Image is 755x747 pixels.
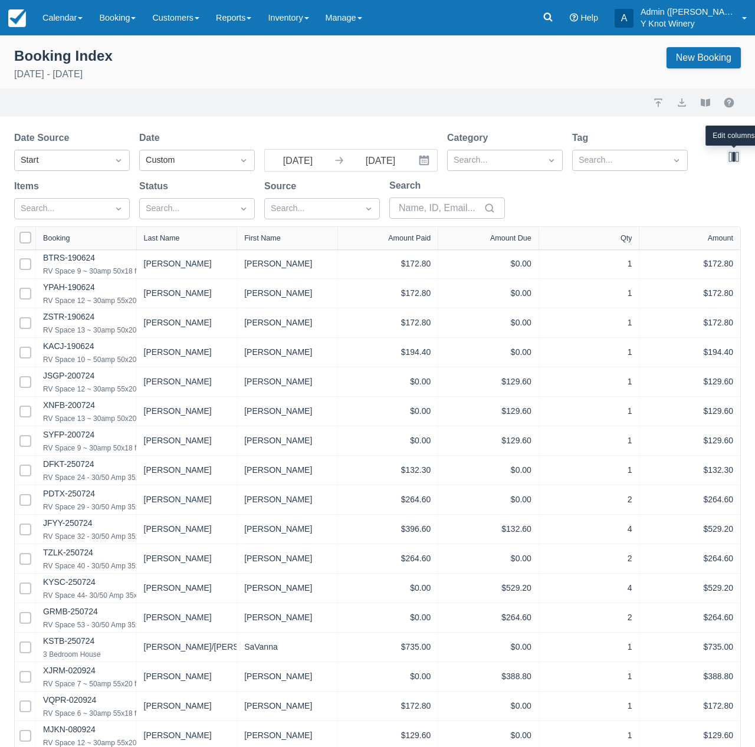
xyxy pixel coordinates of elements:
[615,9,633,28] div: A
[445,404,531,419] div: $129.60
[43,548,93,557] a: TZLK-250724
[546,256,632,271] div: 1
[546,522,632,537] div: 4
[43,400,95,410] a: XNFB-200724
[445,581,531,595] div: $529.20
[43,647,101,662] div: 3 Bedroom House
[445,286,531,301] div: $0.00
[646,699,733,713] div: $172.80
[144,234,180,242] div: Last Name
[265,150,331,171] input: Start Date
[646,522,733,537] div: $529.20
[546,669,632,684] div: 1
[399,198,481,219] input: Name, ID, Email...
[244,433,330,448] div: [PERSON_NAME]
[345,433,431,448] div: $0.00
[546,728,632,743] div: 1
[646,551,733,566] div: $264.60
[675,96,689,110] button: export
[345,728,431,743] div: $129.60
[144,522,230,537] div: [PERSON_NAME]
[43,353,222,367] div: RV Space 10 ~ 50amp 50x20 feet -NO WINTER WATER
[43,725,96,734] a: MJKN-080924
[244,345,330,360] div: [PERSON_NAME]
[345,610,431,625] div: $0.00
[445,669,531,684] div: $388.80
[621,234,632,242] div: Qty
[546,610,632,625] div: 2
[43,382,225,396] div: RV Space 12 ~ 30amp 55x20 feet - NO WINTER WATER
[244,315,330,330] div: [PERSON_NAME]
[144,551,230,566] div: [PERSON_NAME]
[345,669,431,684] div: $0.00
[244,699,330,713] div: [PERSON_NAME]
[14,131,74,145] label: Date Source
[43,636,94,646] a: KSTB-250724
[445,699,531,713] div: $0.00
[144,699,230,713] div: [PERSON_NAME]
[244,640,330,654] div: SaVanna
[646,581,733,595] div: $529.20
[646,315,733,330] div: $172.80
[244,463,330,478] div: [PERSON_NAME]
[646,610,733,625] div: $264.60
[445,551,531,566] div: $0.00
[646,345,733,360] div: $194.40
[546,345,632,360] div: 1
[43,666,96,675] a: XJRM-020924
[389,179,425,193] label: Search
[546,551,632,566] div: 2
[43,441,221,455] div: RV Space 9 ~ 30amp 50x18 feet - NO WINTER WATER
[43,430,94,439] a: SYFP-200724
[546,699,632,713] div: 1
[43,412,225,426] div: RV Space 13 ~ 30amp 50x20 feet - NO WINTER WATER
[445,463,531,478] div: $0.00
[345,374,431,389] div: $0.00
[546,154,557,166] span: Dropdown icon
[238,154,250,166] span: Dropdown icon
[14,47,113,65] div: Booking Index
[347,150,413,171] input: End Date
[139,131,165,145] label: Date
[43,577,96,587] a: KYSC-250724
[445,256,531,271] div: $0.00
[139,179,173,193] label: Status
[244,374,330,389] div: [PERSON_NAME]
[345,256,431,271] div: $172.80
[445,522,531,537] div: $132.60
[646,728,733,743] div: $129.60
[646,669,733,684] div: $388.80
[445,374,531,389] div: $129.60
[641,18,735,29] p: Y Knot Winery
[546,581,632,595] div: 4
[14,67,113,81] p: [DATE] - [DATE]
[144,669,230,684] div: [PERSON_NAME]
[264,179,301,193] label: Source
[651,96,665,110] a: import
[671,154,682,166] span: Dropdown icon
[43,607,98,616] a: GRMB-250724
[646,374,733,389] div: $129.60
[646,286,733,301] div: $172.80
[345,492,431,507] div: $264.60
[445,492,531,507] div: $0.00
[646,256,733,271] div: $172.80
[21,154,102,167] div: Start
[144,728,230,743] div: [PERSON_NAME]
[244,492,330,507] div: [PERSON_NAME]
[413,150,437,171] button: Interact with the calendar and add the check-in date for your trip.
[646,463,733,478] div: $132.30
[345,522,431,537] div: $396.60
[43,559,340,573] div: RV Space 40 - 30/50 Amp 35x75 Pull Through, RV Space 41 - 30/50 Amp 35x75 Pull Through
[43,529,641,544] div: RV Space 32 - 30/50 Amp 35x75 Pull Through, RV Space 33 - 30/50 Amp 35x75 Pull Through, RV Space ...
[43,312,94,321] a: ZSTR-190624
[43,341,94,351] a: KACJ-190624
[646,640,733,654] div: $735.00
[447,131,493,145] label: Category
[244,669,330,684] div: [PERSON_NAME]
[43,518,93,528] a: JFYY-250724
[445,433,531,448] div: $129.60
[43,500,340,514] div: RV Space 29 - 30/50 Amp 35x75 Pull Through, RV Space 30 - 30/50 Amp 35x75 Pull Through
[345,463,431,478] div: $132.30
[345,551,431,566] div: $264.60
